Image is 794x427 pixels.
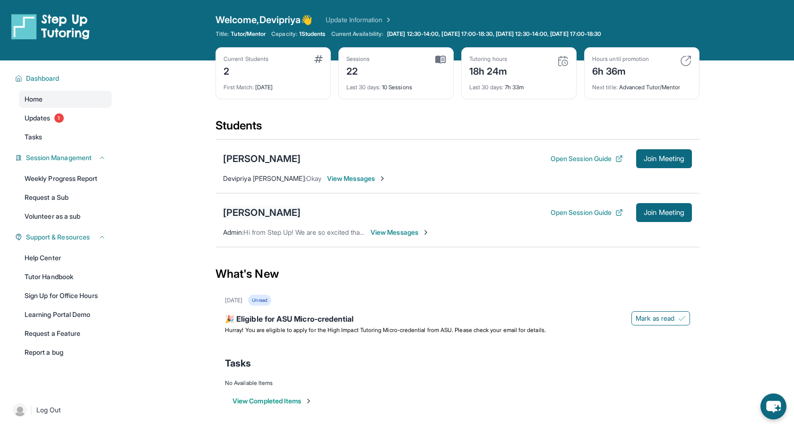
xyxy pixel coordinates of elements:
[19,287,112,304] a: Sign Up for Office Hours
[54,113,64,123] span: 1
[216,30,229,38] span: Title:
[224,84,254,91] span: First Match :
[216,118,699,139] div: Students
[760,393,786,419] button: chat-button
[299,30,326,38] span: 1 Students
[225,357,251,370] span: Tasks
[19,268,112,285] a: Tutor Handbook
[22,74,106,83] button: Dashboard
[19,91,112,108] a: Home
[469,55,508,63] div: Tutoring hours
[223,174,306,182] span: Devipriya [PERSON_NAME] :
[36,405,61,415] span: Log Out
[224,63,268,78] div: 2
[26,153,92,162] span: Session Management
[551,208,623,217] button: Open Session Guide
[371,228,430,237] span: View Messages
[19,208,112,225] a: Volunteer as a sub
[644,210,684,215] span: Join Meeting
[644,156,684,162] span: Join Meeting
[314,55,323,63] img: card
[216,253,699,295] div: What's New
[231,30,266,38] span: Tutor/Mentor
[469,84,503,91] span: Last 30 days :
[223,152,301,165] div: [PERSON_NAME]
[271,30,297,38] span: Capacity:
[233,396,312,406] button: View Completed Items
[19,110,112,127] a: Updates1
[225,326,546,333] span: Hurray! You are eligible to apply for the High Impact Tutoring Micro-credential from ASU. Please ...
[26,232,90,242] span: Support & Resources
[592,84,618,91] span: Next title :
[225,297,242,304] div: [DATE]
[592,63,649,78] div: 6h 36m
[326,15,392,25] a: Update Information
[678,315,686,322] img: Mark as read
[680,55,691,67] img: card
[327,174,386,183] span: View Messages
[224,55,268,63] div: Current Students
[22,232,106,242] button: Support & Resources
[25,94,43,104] span: Home
[25,113,51,123] span: Updates
[26,74,60,83] span: Dashboard
[19,306,112,323] a: Learning Portal Demo
[551,154,623,163] button: Open Session Guide
[225,313,690,326] div: 🎉 Eligible for ASU Micro-credential
[435,55,446,64] img: card
[25,132,42,142] span: Tasks
[385,30,603,38] a: [DATE] 12:30-14:00, [DATE] 17:00-18:30, [DATE] 12:30-14:00, [DATE] 17:00-18:30
[225,379,690,387] div: No Available Items
[22,153,106,162] button: Session Management
[19,325,112,342] a: Request a Feature
[592,78,691,91] div: Advanced Tutor/Mentor
[19,344,112,361] a: Report a bug
[469,78,569,91] div: 7h 33m
[469,63,508,78] div: 18h 24m
[223,228,243,236] span: Admin :
[19,249,112,266] a: Help Center
[557,55,569,67] img: card
[422,229,430,236] img: Chevron-Right
[636,203,692,222] button: Join Meeting
[19,128,112,145] a: Tasks
[224,78,323,91] div: [DATE]
[346,55,370,63] div: Sessions
[306,174,321,182] span: Okay
[19,189,112,206] a: Request a Sub
[30,404,33,416] span: |
[592,55,649,63] div: Hours until promotion
[383,15,392,25] img: Chevron Right
[387,30,601,38] span: [DATE] 12:30-14:00, [DATE] 17:00-18:30, [DATE] 12:30-14:00, [DATE] 17:00-18:30
[9,400,112,420] a: |Log Out
[216,13,312,26] span: Welcome, Devipriya 👋
[346,78,446,91] div: 10 Sessions
[346,84,380,91] span: Last 30 days :
[248,295,271,306] div: Unread
[19,170,112,187] a: Weekly Progress Report
[636,149,692,168] button: Join Meeting
[636,314,674,323] span: Mark as read
[11,13,90,40] img: logo
[379,175,386,182] img: Chevron-Right
[331,30,383,38] span: Current Availability:
[631,311,690,325] button: Mark as read
[223,206,301,219] div: [PERSON_NAME]
[13,403,26,417] img: user-img
[346,63,370,78] div: 22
